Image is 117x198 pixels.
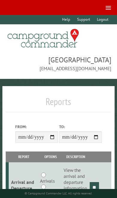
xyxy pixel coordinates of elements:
[15,124,58,130] label: From:
[94,15,111,24] a: Logout
[25,191,92,195] small: © Campground Commander LLC. All rights reserved.
[6,96,111,112] h1: Reports
[59,15,73,24] a: Help
[74,15,93,24] a: Support
[63,151,89,162] th: Description
[6,27,81,50] img: Campground Commander
[40,177,55,184] label: Arrivals
[9,151,39,162] th: Report
[59,124,102,130] label: To:
[39,151,62,162] th: Options
[6,55,111,72] span: [GEOGRAPHIC_DATA] [EMAIL_ADDRESS][DOMAIN_NAME]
